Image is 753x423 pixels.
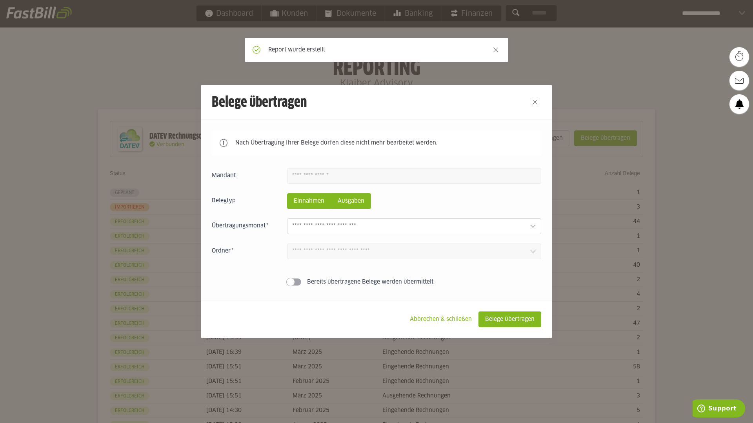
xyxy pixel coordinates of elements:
sl-radio-button: Einnahmen [287,193,331,209]
sl-radio-button: Ausgaben [331,193,371,209]
sl-button: Abbrechen & schließen [403,311,478,327]
sl-switch: Bereits übertragene Belege werden übermittelt [212,278,541,286]
sl-button: Belege übertragen [478,311,541,327]
iframe: Öffnet ein Widget, in dem Sie weitere Informationen finden [693,399,745,419]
